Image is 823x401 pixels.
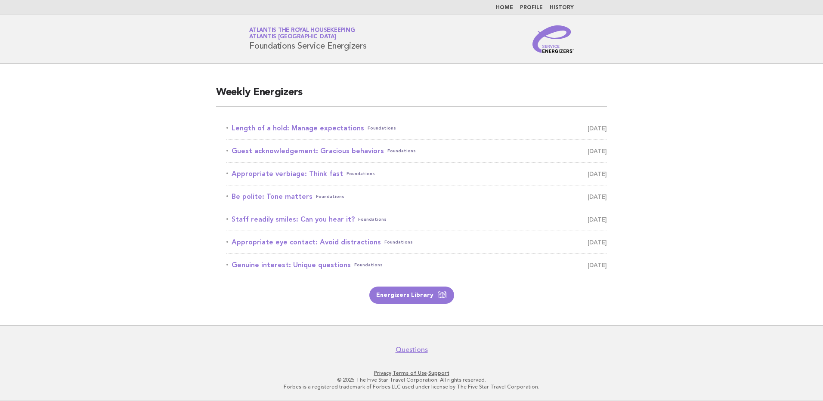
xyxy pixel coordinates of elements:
[347,168,375,180] span: Foundations
[226,213,607,225] a: Staff readily smiles: Can you hear it?Foundations [DATE]
[532,25,574,53] img: Service Energizers
[393,370,427,376] a: Terms of Use
[249,28,355,40] a: Atlantis the Royal HousekeepingAtlantis [GEOGRAPHIC_DATA]
[588,259,607,271] span: [DATE]
[226,236,607,248] a: Appropriate eye contact: Avoid distractionsFoundations [DATE]
[496,5,513,10] a: Home
[316,191,344,203] span: Foundations
[148,370,675,376] p: · ·
[249,28,367,50] h1: Foundations Service Energizers
[368,122,396,134] span: Foundations
[374,370,391,376] a: Privacy
[249,34,336,40] span: Atlantis [GEOGRAPHIC_DATA]
[148,376,675,383] p: © 2025 The Five Star Travel Corporation. All rights reserved.
[588,236,607,248] span: [DATE]
[588,213,607,225] span: [DATE]
[550,5,574,10] a: History
[396,345,428,354] a: Questions
[226,191,607,203] a: Be polite: Tone mattersFoundations [DATE]
[588,191,607,203] span: [DATE]
[354,259,383,271] span: Foundations
[588,168,607,180] span: [DATE]
[226,168,607,180] a: Appropriate verbiage: Think fastFoundations [DATE]
[226,122,607,134] a: Length of a hold: Manage expectationsFoundations [DATE]
[226,259,607,271] a: Genuine interest: Unique questionsFoundations [DATE]
[387,145,416,157] span: Foundations
[588,122,607,134] span: [DATE]
[148,383,675,390] p: Forbes is a registered trademark of Forbes LLC used under license by The Five Star Travel Corpora...
[520,5,543,10] a: Profile
[226,145,607,157] a: Guest acknowledgement: Gracious behaviorsFoundations [DATE]
[588,145,607,157] span: [DATE]
[358,213,387,225] span: Foundations
[384,236,413,248] span: Foundations
[369,287,454,304] a: Energizers Library
[428,370,449,376] a: Support
[216,86,607,107] h2: Weekly Energizers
